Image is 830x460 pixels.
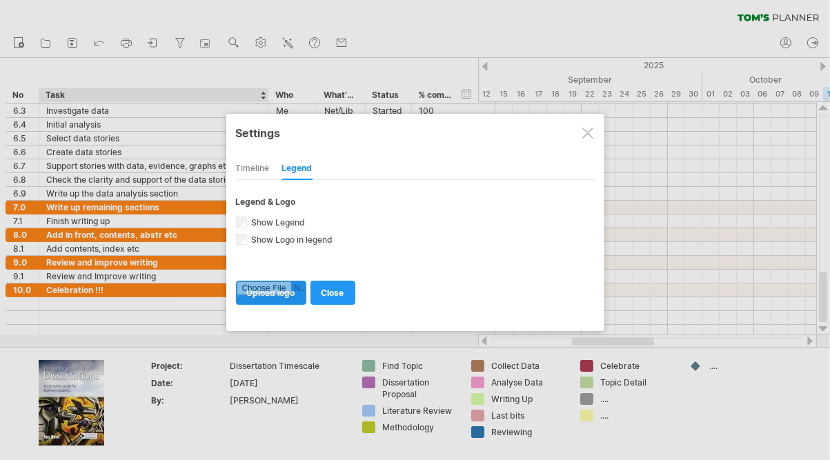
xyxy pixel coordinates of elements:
div: Legend & Logo [236,197,595,207]
span: close [322,288,344,298]
div: Timeline [236,158,270,180]
div: Settings [236,120,595,145]
a: upload logo [236,281,306,305]
span: Show Legend [249,217,306,228]
span: Show Logo in legend [249,234,333,245]
span: upload logo [247,288,295,298]
a: close [310,281,355,305]
div: Legend [282,158,313,180]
